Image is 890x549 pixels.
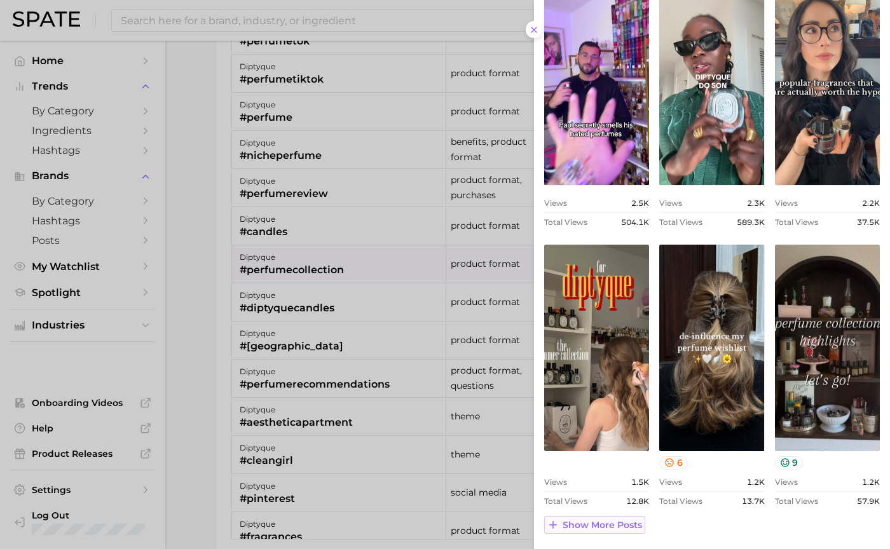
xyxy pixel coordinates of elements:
[544,198,567,208] span: Views
[544,477,567,487] span: Views
[737,217,765,227] span: 589.3k
[621,217,649,227] span: 504.1k
[659,217,702,227] span: Total Views
[857,217,880,227] span: 37.5k
[631,477,649,487] span: 1.5k
[747,198,765,208] span: 2.3k
[775,496,818,506] span: Total Views
[659,198,682,208] span: Views
[544,217,587,227] span: Total Views
[659,496,702,506] span: Total Views
[775,477,798,487] span: Views
[742,496,765,506] span: 13.7k
[563,520,642,531] span: Show more posts
[775,217,818,227] span: Total Views
[544,496,587,506] span: Total Views
[659,477,682,487] span: Views
[631,198,649,208] span: 2.5k
[775,198,798,208] span: Views
[857,496,880,506] span: 57.9k
[862,477,880,487] span: 1.2k
[659,456,688,470] button: 6
[544,516,645,534] button: Show more posts
[862,198,880,208] span: 2.2k
[747,477,765,487] span: 1.2k
[626,496,649,506] span: 12.8k
[775,456,804,470] button: 9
